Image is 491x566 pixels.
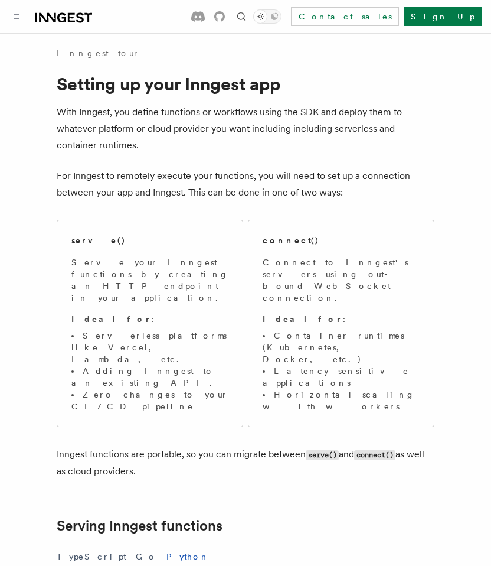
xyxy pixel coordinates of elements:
[71,313,228,325] p: :
[71,256,228,304] p: Serve your Inngest functions by creating an HTTP endpoint in your application.
[57,446,434,480] p: Inngest functions are portable, so you can migrate between and as well as cloud providers.
[263,330,420,365] li: Container runtimes (Kubernetes, Docker, etc.)
[71,365,228,389] li: Adding Inngest to an existing API.
[248,220,434,427] a: connect()Connect to Inngest's servers using out-bound WebSocket connection.Ideal for:Container ru...
[71,314,152,324] strong: Ideal for
[253,9,281,24] button: Toggle dark mode
[263,313,420,325] p: :
[71,330,228,365] li: Serverless platforms like Vercel, Lambda, etc.
[354,450,395,460] code: connect()
[291,7,399,26] a: Contact sales
[57,518,222,534] a: Serving Inngest functions
[57,104,434,154] p: With Inngest, you define functions or workflows using the SDK and deploy them to whatever platfor...
[306,450,339,460] code: serve()
[263,389,420,412] li: Horizontal scaling with workers
[263,256,420,304] p: Connect to Inngest's servers using out-bound WebSocket connection.
[263,365,420,389] li: Latency sensitive applications
[71,389,228,412] li: Zero changes to your CI/CD pipeline
[57,73,434,95] h1: Setting up your Inngest app
[57,220,243,427] a: serve()Serve your Inngest functions by creating an HTTP endpoint in your application.Ideal for:Se...
[71,235,126,246] h2: serve()
[404,7,482,26] a: Sign Up
[234,9,248,24] button: Find something...
[57,168,434,201] p: For Inngest to remotely execute your functions, you will need to set up a connection between your...
[9,9,24,24] button: Toggle navigation
[57,47,139,59] a: Inngest tour
[263,314,343,324] strong: Ideal for
[263,235,319,246] h2: connect()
